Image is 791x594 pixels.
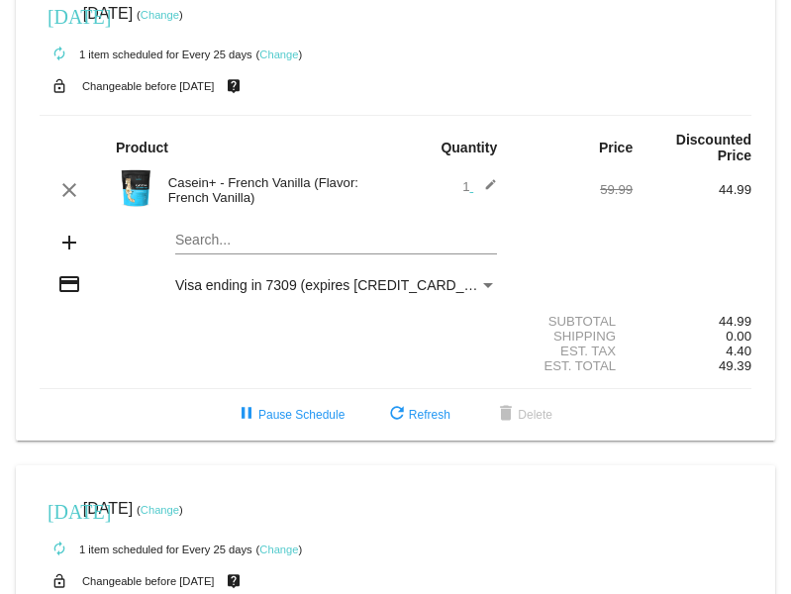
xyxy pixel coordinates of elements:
[141,9,179,21] a: Change
[719,358,751,373] span: 49.39
[222,73,246,99] mat-icon: live_help
[514,314,633,329] div: Subtotal
[40,49,252,60] small: 1 item scheduled for Every 25 days
[57,231,81,254] mat-icon: add
[175,277,497,293] mat-select: Payment Method
[116,140,168,155] strong: Product
[369,397,466,433] button: Refresh
[48,73,71,99] mat-icon: lock_open
[137,9,183,21] small: ( )
[494,403,518,427] mat-icon: delete
[57,178,81,202] mat-icon: clear
[48,568,71,594] mat-icon: lock_open
[462,179,497,194] span: 1
[48,43,71,66] mat-icon: autorenew
[48,498,71,522] mat-icon: [DATE]
[57,272,81,296] mat-icon: credit_card
[82,80,215,92] small: Changeable before [DATE]
[478,397,568,433] button: Delete
[48,538,71,561] mat-icon: autorenew
[235,408,345,422] span: Pause Schedule
[385,408,450,422] span: Refresh
[494,408,552,422] span: Delete
[726,329,751,344] span: 0.00
[514,329,633,344] div: Shipping
[256,544,303,555] small: ( )
[726,344,751,358] span: 4.40
[175,233,497,248] input: Search...
[259,544,298,555] a: Change
[235,403,258,427] mat-icon: pause
[222,568,246,594] mat-icon: live_help
[40,544,252,555] small: 1 item scheduled for Every 25 days
[599,140,633,155] strong: Price
[175,277,507,293] span: Visa ending in 7309 (expires [CREDIT_CARD_DATA])
[82,575,215,587] small: Changeable before [DATE]
[116,168,155,208] img: Image-1-Carousel-Casein-Vanilla.png
[256,49,303,60] small: ( )
[158,175,396,205] div: Casein+ - French Vanilla (Flavor: French Vanilla)
[514,182,633,197] div: 59.99
[48,3,71,27] mat-icon: [DATE]
[514,344,633,358] div: Est. Tax
[441,140,497,155] strong: Quantity
[676,132,751,163] strong: Discounted Price
[633,182,751,197] div: 44.99
[385,403,409,427] mat-icon: refresh
[137,504,183,516] small: ( )
[514,358,633,373] div: Est. Total
[473,178,497,202] mat-icon: edit
[633,314,751,329] div: 44.99
[141,504,179,516] a: Change
[219,397,360,433] button: Pause Schedule
[259,49,298,60] a: Change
